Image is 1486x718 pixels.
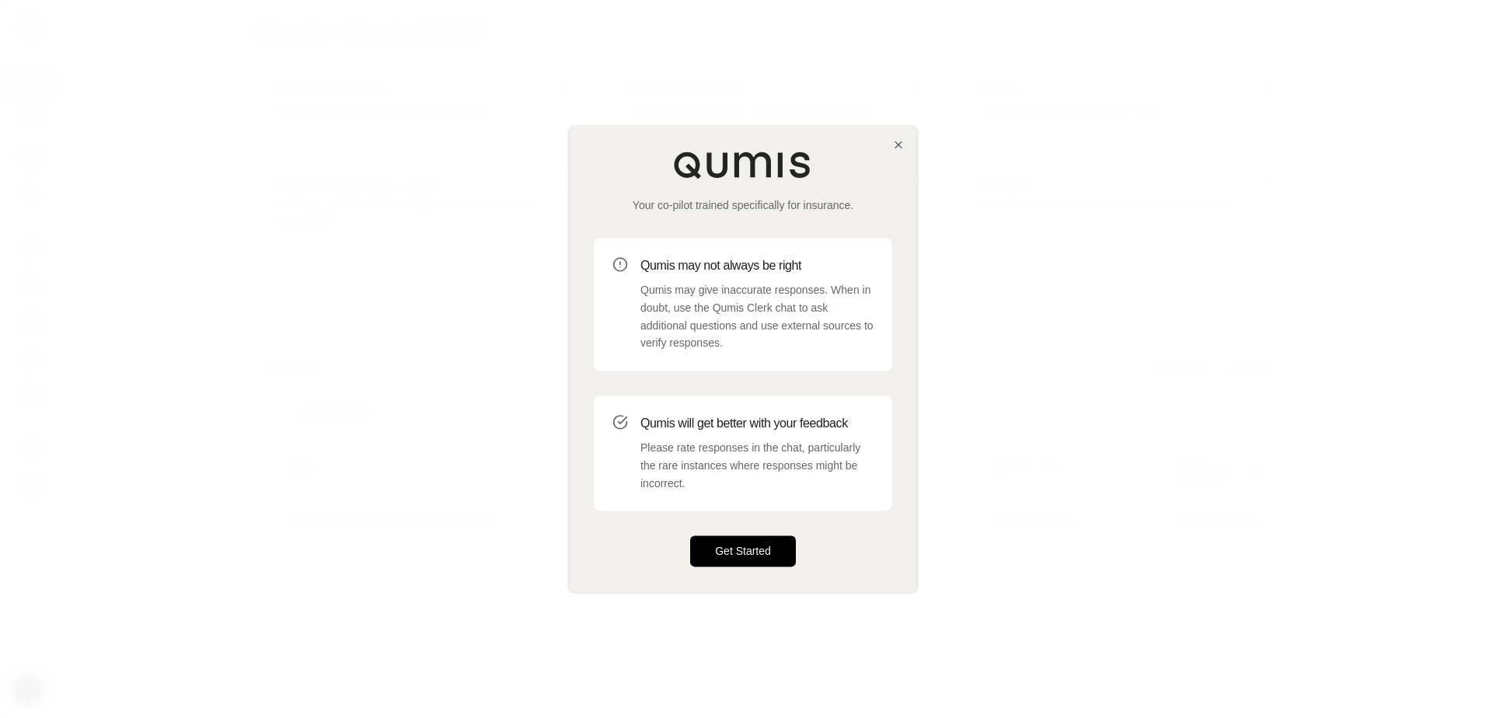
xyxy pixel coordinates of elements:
[594,197,892,213] p: Your co-pilot trained specifically for insurance.
[640,256,874,275] h3: Qumis may not always be right
[640,439,874,492] p: Please rate responses in the chat, particularly the rare instances where responses might be incor...
[640,281,874,352] p: Qumis may give inaccurate responses. When in doubt, use the Qumis Clerk chat to ask additional qu...
[640,414,874,433] h3: Qumis will get better with your feedback
[690,536,796,567] button: Get Started
[673,151,813,179] img: Qumis Logo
